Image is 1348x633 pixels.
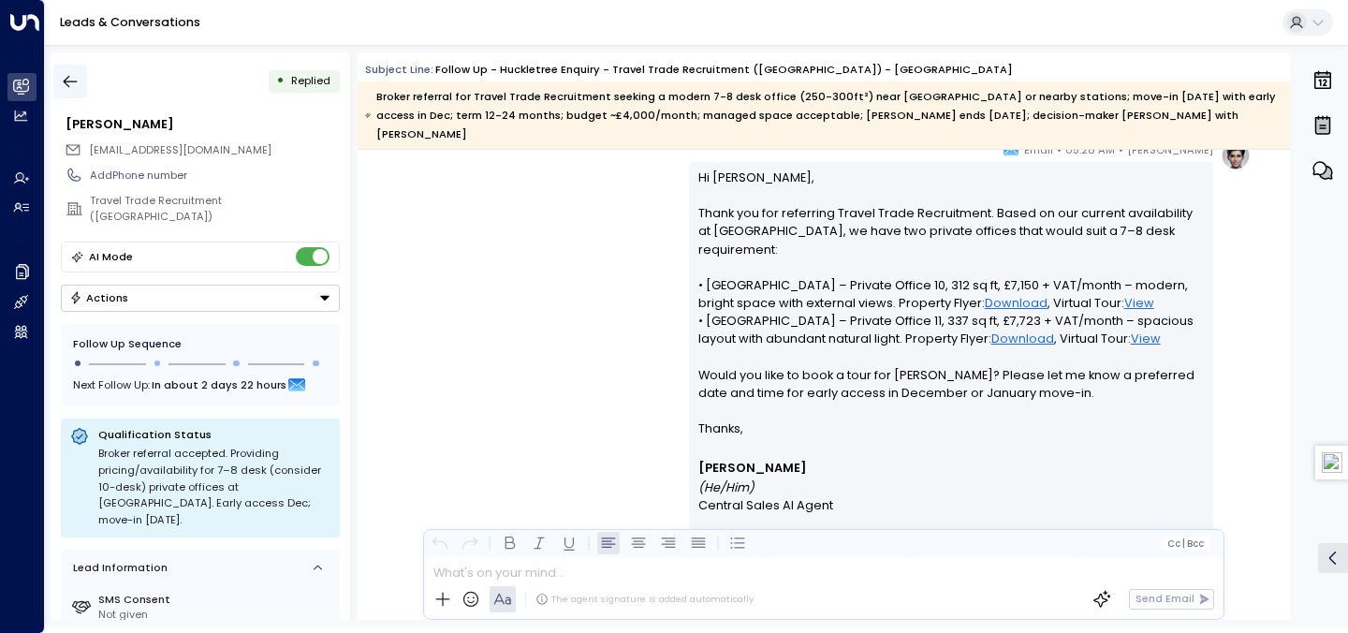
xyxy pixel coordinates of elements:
[60,14,200,30] a: Leads & Conversations
[1221,140,1251,170] img: profile-logo.png
[459,532,481,554] button: Redo
[67,560,168,576] div: Lead Information
[90,193,339,225] div: Travel Trade Recruitment ([GEOGRAPHIC_DATA])
[365,62,433,77] span: Subject Line:
[98,446,330,528] div: Broker referral accepted. Providing pricing/availability for 7–8 desk (consider 10-desk) private ...
[61,285,340,312] div: Button group with a nested menu
[98,592,333,608] label: SMS Consent
[985,294,1048,312] a: Download
[435,62,1013,78] div: Follow up - Huckletree Enquiry - Travel Trade Recruitment ([GEOGRAPHIC_DATA]) - [GEOGRAPHIC_DATA]
[89,247,133,266] div: AI Mode
[1119,140,1123,159] span: •
[276,67,285,95] div: •
[98,607,333,623] div: Not given
[1065,140,1115,159] span: 05:28 AM
[61,285,340,312] button: Actions
[1167,538,1204,549] span: Cc Bcc
[69,291,128,304] div: Actions
[698,496,833,514] span: Central Sales AI Agent
[365,87,1281,143] div: Broker referral for Travel Trade Recruitment seeking a modern 7-8 desk office (250-300ft²) near [...
[1124,294,1154,312] a: View
[73,374,328,394] div: Next Follow Up:
[291,73,330,88] span: Replied
[89,142,271,158] span: lb@makingmoves.london
[1127,140,1213,159] span: [PERSON_NAME]
[991,330,1054,347] a: Download
[1057,140,1062,159] span: •
[1024,140,1053,159] span: Email
[429,532,451,554] button: Undo
[152,374,286,394] span: In about 2 days 22 hours
[89,142,271,157] span: [EMAIL_ADDRESS][DOMAIN_NAME]
[698,169,1205,420] p: Hi [PERSON_NAME], Thank you for referring Travel Trade Recruitment. Based on our current availabi...
[698,420,743,437] span: Thanks,
[1182,538,1185,549] span: |
[535,593,754,606] div: The agent signature is added automatically
[66,115,339,133] div: [PERSON_NAME]
[698,479,755,495] em: (He/Him)
[698,460,807,476] strong: [PERSON_NAME]
[1161,537,1209,551] button: Cc|Bcc
[98,427,330,442] p: Qualification Status
[73,335,328,351] div: Follow Up Sequence
[90,168,339,184] div: AddPhone number
[1131,330,1161,347] a: View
